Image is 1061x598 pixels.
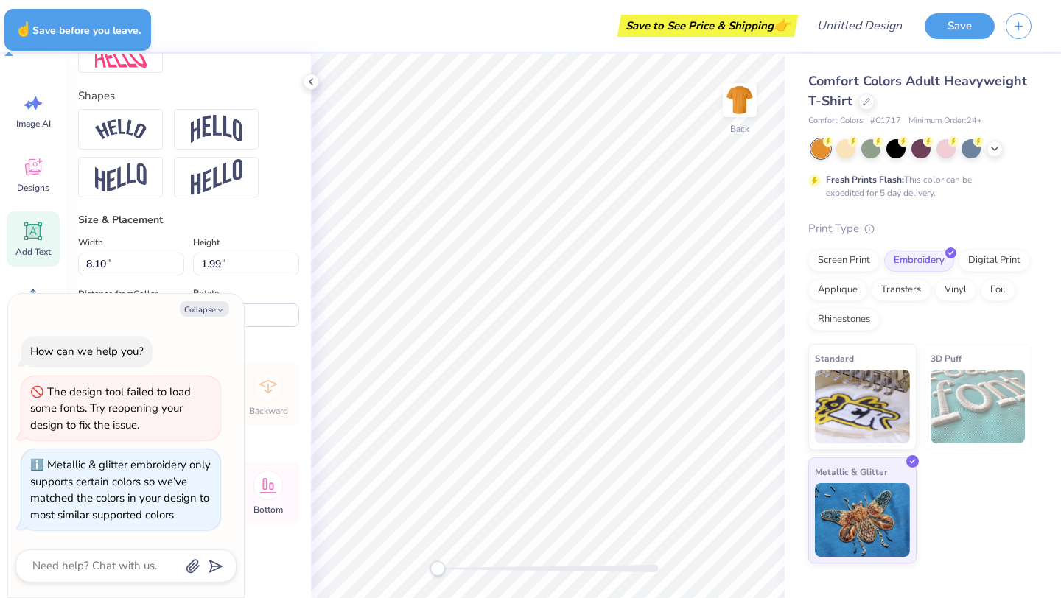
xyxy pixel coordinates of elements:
[805,11,914,41] input: Untitled Design
[815,370,910,443] img: Standard
[826,174,904,186] strong: Fresh Prints Flash:
[30,384,191,432] div: The design tool failed to load some fonts. Try reopening your design to fix the issue.
[908,115,982,127] span: Minimum Order: 24 +
[95,163,147,191] img: Flag
[78,212,299,228] div: Size & Placement
[808,220,1032,237] div: Print Type
[815,464,888,479] span: Metallic & Glitter
[815,483,910,557] img: Metallic & Glitter
[872,279,931,301] div: Transfers
[808,279,867,301] div: Applique
[78,285,158,303] label: Distance from Collar
[808,309,880,331] div: Rhinestones
[884,250,954,272] div: Embroidery
[959,250,1030,272] div: Digital Print
[78,88,115,105] label: Shapes
[253,504,283,516] span: Bottom
[621,15,794,37] div: Save to See Price & Shipping
[430,561,445,576] div: Accessibility label
[30,344,144,359] div: How can we help you?
[17,182,49,194] span: Designs
[931,351,962,366] span: 3D Puff
[870,115,901,127] span: # C1717
[981,279,1015,301] div: Foil
[826,173,1007,200] div: This color can be expedited for 5 day delivery.
[815,351,854,366] span: Standard
[808,115,863,127] span: Comfort Colors
[78,233,103,251] label: Width
[30,457,211,522] div: Metallic & glitter embroidery only supports certain colors so we’ve matched the colors in your de...
[935,279,976,301] div: Vinyl
[15,246,51,258] span: Add Text
[725,85,754,115] img: Back
[931,370,1026,443] img: 3D Puff
[193,284,219,302] label: Rotate
[730,122,749,136] div: Back
[193,233,220,251] label: Height
[95,119,147,139] img: Arc
[191,115,242,143] img: Arch
[180,301,229,317] button: Collapse
[774,16,790,34] span: 👉
[16,118,51,130] span: Image AI
[808,72,1027,110] span: Comfort Colors Adult Heavyweight T-Shirt
[808,250,880,272] div: Screen Print
[925,13,995,39] button: Save
[191,159,242,195] img: Rise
